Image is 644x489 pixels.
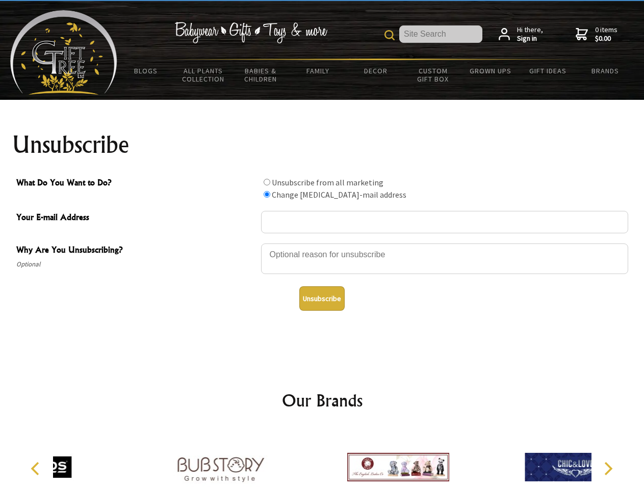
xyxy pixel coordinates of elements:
a: BLOGS [117,60,175,81]
a: Decor [347,60,404,81]
button: Next [597,457,619,480]
button: Previous [25,457,48,480]
a: Hi there,Sign in [499,25,543,43]
button: Unsubscribe [299,286,345,311]
span: What Do You Want to Do? [16,176,256,191]
strong: $0.00 [595,34,617,43]
a: 0 items$0.00 [576,25,617,43]
a: Family [290,60,347,81]
a: Custom Gift Box [404,60,462,90]
span: Your E-mail Address [16,211,256,226]
label: Unsubscribe from all marketing [272,177,383,187]
input: Site Search [399,25,482,43]
span: Optional [16,258,256,270]
img: Babywear - Gifts - Toys & more [174,22,327,43]
img: Babyware - Gifts - Toys and more... [10,10,117,95]
a: Grown Ups [461,60,519,81]
label: Change [MEDICAL_DATA]-mail address [272,189,406,200]
input: What Do You Want to Do? [264,191,270,198]
textarea: Why Are You Unsubscribing? [261,243,628,274]
a: All Plants Collection [175,60,233,90]
span: 0 items [595,25,617,43]
input: Your E-mail Address [261,211,628,233]
h2: Our Brands [20,388,624,413]
img: product search [384,30,395,40]
span: Why Are You Unsubscribing? [16,243,256,258]
strong: Sign in [517,34,543,43]
a: Gift Ideas [519,60,577,81]
span: Hi there, [517,25,543,43]
h1: Unsubscribe [12,132,632,157]
input: What Do You Want to Do? [264,179,270,185]
a: Brands [577,60,634,81]
a: Babies & Children [232,60,290,90]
